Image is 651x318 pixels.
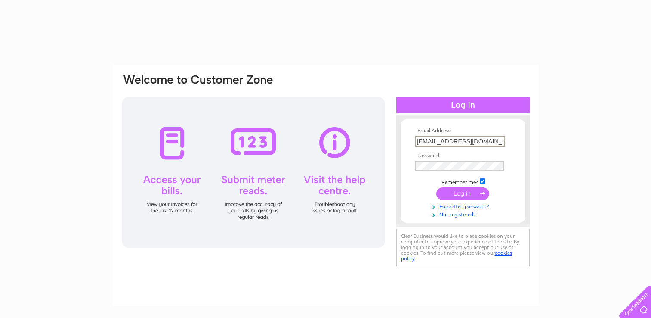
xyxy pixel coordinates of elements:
[413,177,513,186] td: Remember me?
[415,210,513,218] a: Not registered?
[401,250,512,262] a: cookies policy
[413,153,513,159] th: Password:
[396,229,530,266] div: Clear Business would like to place cookies on your computer to improve your experience of the sit...
[413,128,513,134] th: Email Address:
[436,187,489,200] input: Submit
[415,202,513,210] a: Forgotten password?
